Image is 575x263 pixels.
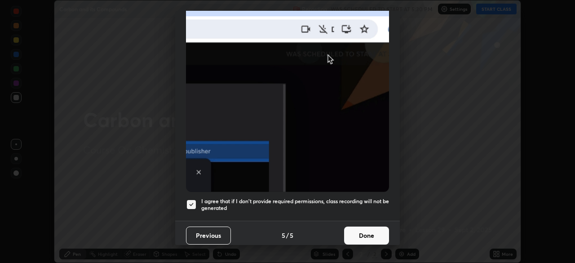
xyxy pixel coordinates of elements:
[290,231,293,240] h4: 5
[201,198,389,212] h5: I agree that if I don't provide required permissions, class recording will not be generated
[286,231,289,240] h4: /
[186,227,231,245] button: Previous
[344,227,389,245] button: Done
[282,231,285,240] h4: 5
